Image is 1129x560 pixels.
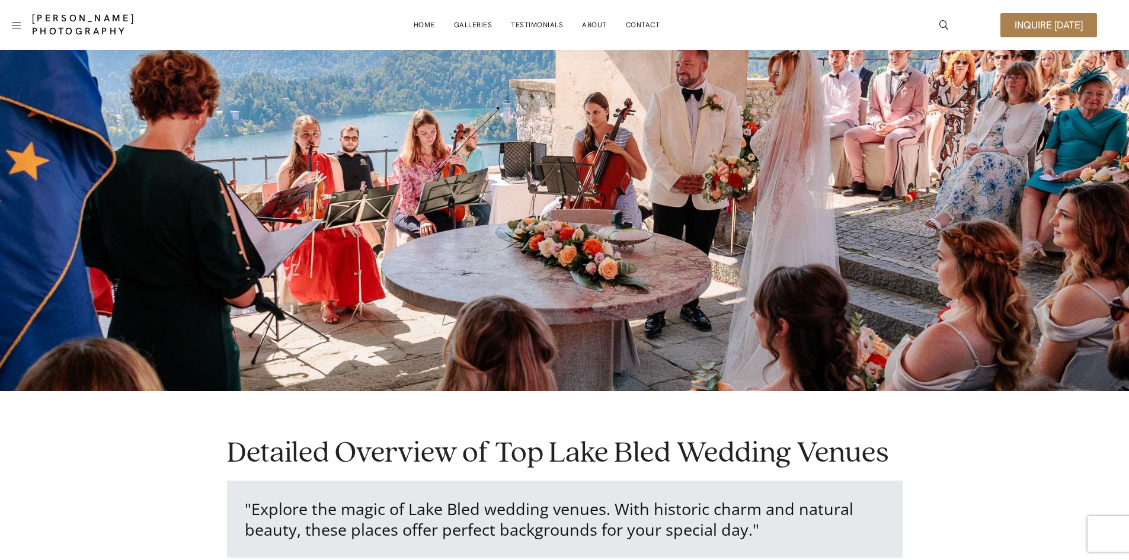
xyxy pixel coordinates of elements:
[1000,13,1097,37] a: Inquire [DATE]
[245,498,885,540] p: "Explore the magic of Lake Bled wedding venues. With historic charm and natural beauty, these pla...
[582,13,607,37] a: About
[454,13,492,37] a: Galleries
[511,13,563,37] a: Testimonials
[1015,20,1083,30] span: Inquire [DATE]
[227,439,903,469] h1: Detailed Overview of Top Lake Bled Wedding Venues
[32,12,223,38] a: [PERSON_NAME] Photography
[626,13,660,37] a: Contact
[933,14,955,36] a: icon-magnifying-glass34
[414,13,435,37] a: Home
